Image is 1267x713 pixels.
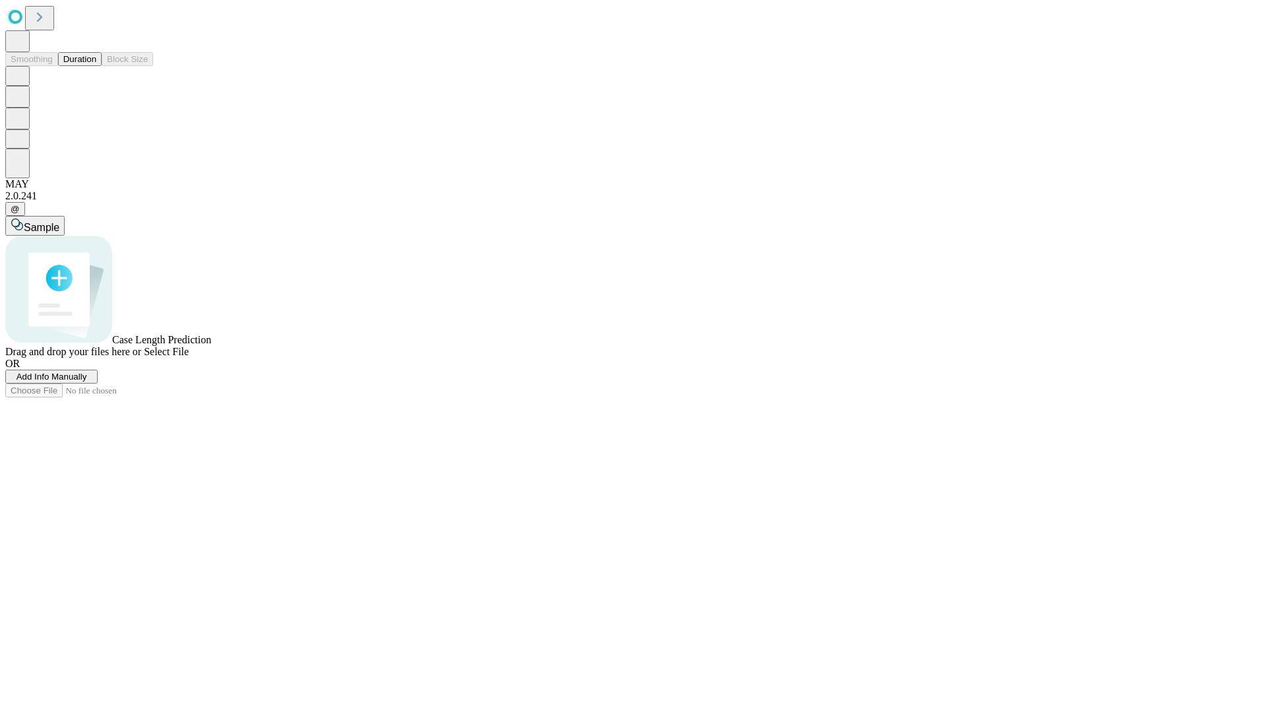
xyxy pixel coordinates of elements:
[144,346,189,357] span: Select File
[58,52,102,66] button: Duration
[5,52,58,66] button: Smoothing
[5,370,98,384] button: Add Info Manually
[5,346,141,357] span: Drag and drop your files here or
[5,358,20,369] span: OR
[112,334,211,345] span: Case Length Prediction
[102,52,153,66] button: Block Size
[24,222,59,233] span: Sample
[5,178,1262,190] div: MAY
[11,204,20,214] span: @
[16,372,87,382] span: Add Info Manually
[5,216,65,236] button: Sample
[5,190,1262,202] div: 2.0.241
[5,202,25,216] button: @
